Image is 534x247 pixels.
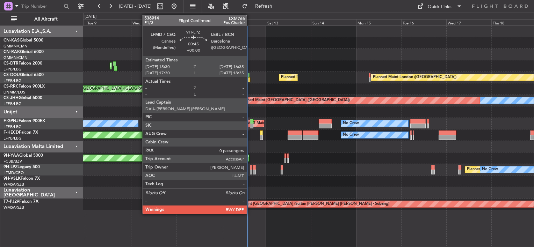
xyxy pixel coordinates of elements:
[3,130,38,135] a: F-HECDFalcon 7X
[428,3,452,10] div: Quick Links
[3,119,19,123] span: F-GPNJ
[356,19,401,25] div: Mon 15
[3,44,28,49] a: GMMN/CMN
[3,67,22,72] a: LFPB/LBG
[3,73,44,77] a: CS-DOUGlobal 6500
[3,119,45,123] a: F-GPNJFalcon 900EX
[281,72,391,83] div: Planned Maint [GEOGRAPHIC_DATA] ([GEOGRAPHIC_DATA])
[85,14,96,20] div: [DATE]
[221,19,266,25] div: Fri 12
[161,61,191,71] div: AOG Maint Sofia
[18,17,74,22] span: All Aircraft
[249,4,279,9] span: Refresh
[3,182,24,187] a: WMSA/SZB
[3,136,22,141] a: LFPB/LBG
[401,19,446,25] div: Tue 16
[3,200,19,204] span: T7-PJ29
[343,130,359,140] div: No Crew
[3,96,19,100] span: CS-JHH
[3,154,43,158] a: 9H-YAAGlobal 5000
[3,38,43,43] a: CN-KASGlobal 5000
[3,205,24,210] a: WMSA/SZB
[3,96,42,100] a: CS-JHHGlobal 6000
[56,84,166,94] div: Planned Maint [GEOGRAPHIC_DATA] ([GEOGRAPHIC_DATA])
[240,95,350,106] div: Planned Maint [GEOGRAPHIC_DATA] ([GEOGRAPHIC_DATA])
[3,61,42,66] a: CS-DTRFalcon 2000
[226,199,389,209] div: Planned Maint [GEOGRAPHIC_DATA] (Sultan [PERSON_NAME] [PERSON_NAME] - Subang)
[239,1,281,12] button: Refresh
[3,165,40,169] a: 9H-LPZLegacy 500
[3,130,19,135] span: F-HECD
[414,1,466,12] button: Quick Links
[3,90,25,95] a: DNMM/LOS
[8,14,76,25] button: All Aircraft
[21,1,62,12] input: Trip Number
[3,84,45,89] a: CS-RRCFalcon 900LX
[3,124,22,129] a: LFPB/LBG
[3,84,19,89] span: CS-RRC
[119,3,152,9] span: [DATE] - [DATE]
[3,55,28,60] a: GMMN/CMN
[373,72,456,83] div: Planned Maint London ([GEOGRAPHIC_DATA])
[3,177,40,181] a: 9H-VSLKFalcon 7X
[446,19,491,25] div: Wed 17
[86,19,131,25] div: Tue 9
[131,19,176,25] div: Wed 10
[482,164,498,175] div: No Crew
[343,118,359,129] div: No Crew
[3,177,21,181] span: 9H-VSLK
[3,50,44,54] a: CN-RAKGlobal 6000
[3,101,22,106] a: LFPB/LBG
[176,19,221,25] div: Thu 11
[3,159,22,164] a: FCBB/BZV
[3,73,20,77] span: CS-DOU
[3,78,22,83] a: LFPB/LBG
[311,19,356,25] div: Sun 14
[3,165,17,169] span: 9H-LPZ
[3,200,38,204] a: T7-PJ29Falcon 7X
[3,50,20,54] span: CN-RAK
[3,38,20,43] span: CN-KAS
[3,61,19,66] span: CS-DTR
[3,170,24,175] a: LFMD/CEQ
[266,19,311,25] div: Sat 13
[3,154,19,158] span: 9H-YAA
